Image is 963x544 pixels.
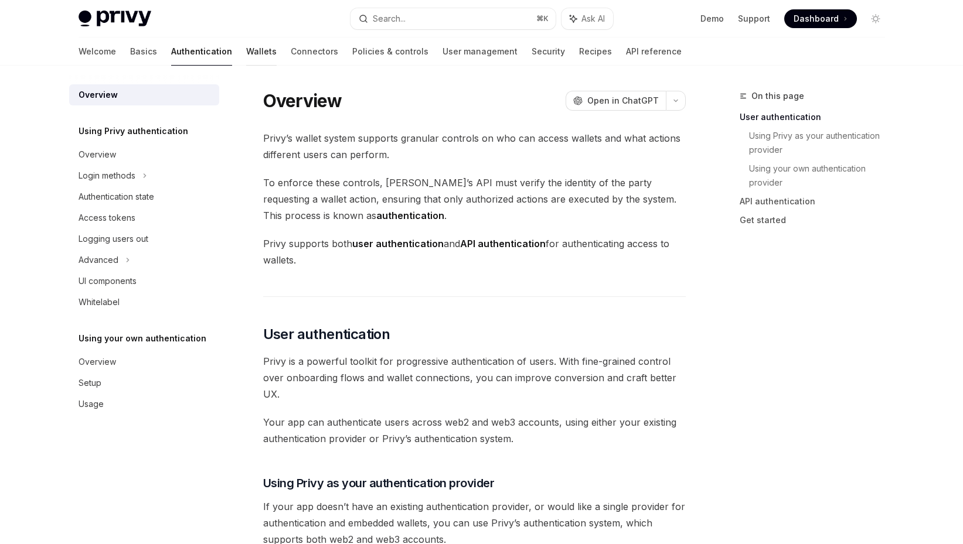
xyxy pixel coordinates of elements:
[794,13,839,25] span: Dashboard
[79,11,151,27] img: light logo
[373,12,406,26] div: Search...
[263,175,686,224] span: To enforce these controls, [PERSON_NAME]’s API must verify the identity of the party requesting a...
[784,9,857,28] a: Dashboard
[79,376,101,390] div: Setup
[587,95,659,107] span: Open in ChatGPT
[79,37,116,66] a: Welcome
[69,144,219,165] a: Overview
[79,211,135,225] div: Access tokens
[69,372,219,394] a: Setup
[79,169,135,183] div: Login methods
[246,37,277,66] a: Wallets
[69,84,219,105] a: Overview
[443,37,518,66] a: User management
[79,124,188,138] h5: Using Privy authentication
[69,292,219,313] a: Whitelabel
[751,89,804,103] span: On this page
[69,228,219,249] a: Logging users out
[263,235,686,268] span: Privy supports both and for authenticating access to wallets.
[69,271,219,292] a: UI components
[740,211,894,230] a: Get started
[79,88,118,102] div: Overview
[740,192,894,211] a: API authentication
[626,37,682,66] a: API reference
[69,186,219,207] a: Authentication state
[69,351,219,372] a: Overview
[579,37,612,66] a: Recipes
[562,8,613,29] button: Ask AI
[352,238,444,249] strong: user authentication
[79,274,137,288] div: UI components
[79,331,206,345] h5: Using your own authentication
[536,14,549,23] span: ⌘ K
[460,238,546,249] strong: API authentication
[738,13,770,25] a: Support
[263,130,686,163] span: Privy’s wallet system supports granular controls on who can access wallets and what actions diffe...
[700,13,724,25] a: Demo
[749,126,894,159] a: Using Privy as your authentication provider
[352,37,428,66] a: Policies & controls
[79,232,148,246] div: Logging users out
[291,37,338,66] a: Connectors
[263,414,686,447] span: Your app can authenticate users across web2 and web3 accounts, using either your existing authent...
[263,90,342,111] h1: Overview
[79,355,116,369] div: Overview
[171,37,232,66] a: Authentication
[69,394,219,415] a: Usage
[376,210,444,221] strong: authentication
[263,475,495,491] span: Using Privy as your authentication provider
[79,148,116,162] div: Overview
[532,37,565,66] a: Security
[866,9,885,28] button: Toggle dark mode
[79,253,118,267] div: Advanced
[581,13,605,25] span: Ask AI
[263,325,390,344] span: User authentication
[79,190,154,204] div: Authentication state
[263,353,686,402] span: Privy is a powerful toolkit for progressive authentication of users. With fine-grained control ov...
[79,295,120,309] div: Whitelabel
[566,91,666,111] button: Open in ChatGPT
[351,8,556,29] button: Search...⌘K
[130,37,157,66] a: Basics
[749,159,894,192] a: Using your own authentication provider
[69,207,219,228] a: Access tokens
[79,397,104,411] div: Usage
[740,108,894,126] a: User authentication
